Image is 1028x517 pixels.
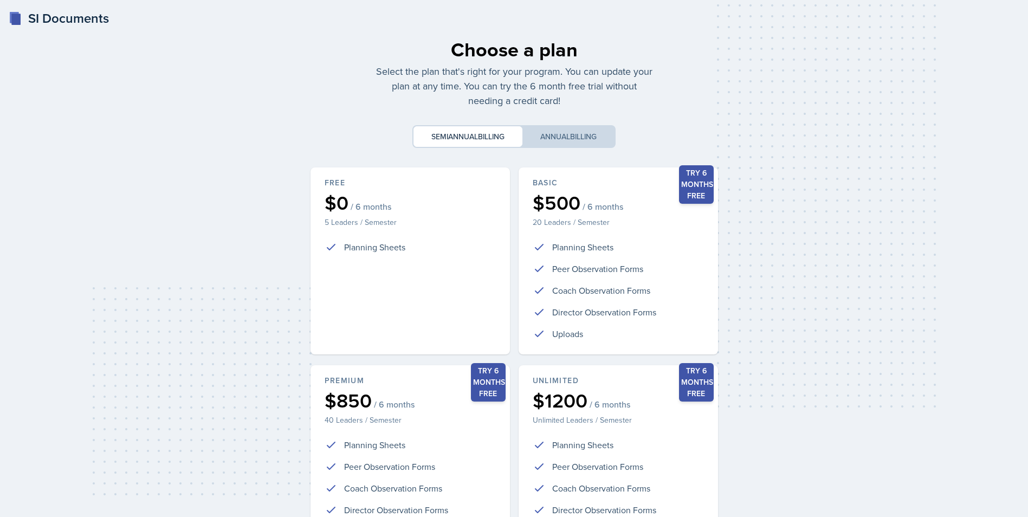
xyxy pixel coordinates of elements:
a: SI Documents [9,9,109,28]
div: $850 [325,391,496,410]
button: Semiannualbilling [413,126,522,147]
span: / 6 months [374,399,415,410]
p: Planning Sheets [552,241,613,254]
div: Unlimited [533,375,704,386]
p: Director Observation Forms [552,306,656,319]
p: 20 Leaders / Semester [533,217,704,228]
p: Coach Observation Forms [344,482,442,495]
p: Unlimited Leaders / Semester [533,415,704,425]
span: / 6 months [590,399,630,410]
p: Director Observation Forms [552,503,656,516]
div: Try 6 months free [679,165,714,204]
div: $500 [533,193,704,212]
div: Choose a plan [376,35,653,64]
p: 5 Leaders / Semester [325,217,496,228]
div: $0 [325,193,496,212]
div: Premium [325,375,496,386]
div: Try 6 months free [471,363,506,402]
p: Peer Observation Forms [552,460,643,473]
span: billing [570,131,597,142]
p: Peer Observation Forms [552,262,643,275]
span: billing [478,131,505,142]
p: Planning Sheets [344,241,405,254]
div: Free [325,177,496,189]
p: Coach Observation Forms [552,284,650,297]
div: Basic [533,177,704,189]
span: / 6 months [583,201,623,212]
p: Coach Observation Forms [552,482,650,495]
p: 40 Leaders / Semester [325,415,496,425]
p: Planning Sheets [344,438,405,451]
div: $1200 [533,391,704,410]
p: Select the plan that's right for your program. You can update your plan at any time. You can try ... [376,64,653,108]
div: Try 6 months free [679,363,714,402]
p: Uploads [552,327,583,340]
span: / 6 months [351,201,391,212]
p: Director Observation Forms [344,503,448,516]
button: Annualbilling [522,126,615,147]
p: Planning Sheets [552,438,613,451]
p: Peer Observation Forms [344,460,435,473]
